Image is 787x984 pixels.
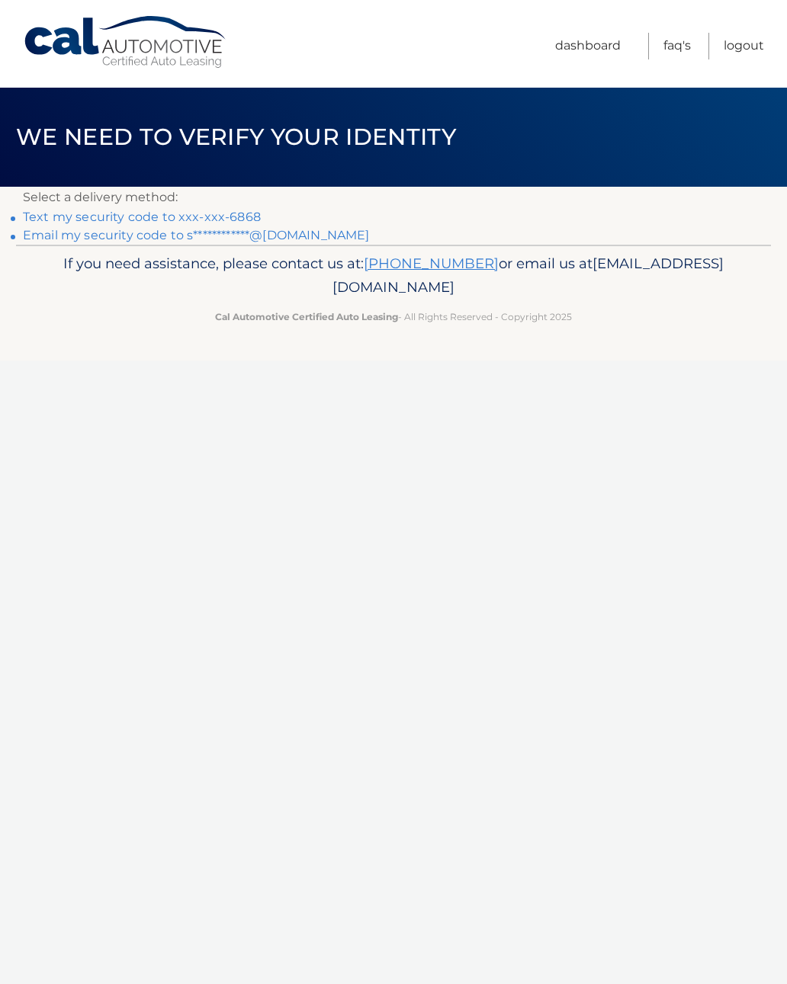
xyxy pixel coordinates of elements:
[39,252,748,300] p: If you need assistance, please contact us at: or email us at
[555,33,621,59] a: Dashboard
[663,33,691,59] a: FAQ's
[16,123,456,151] span: We need to verify your identity
[215,311,398,322] strong: Cal Automotive Certified Auto Leasing
[364,255,499,272] a: [PHONE_NUMBER]
[39,309,748,325] p: - All Rights Reserved - Copyright 2025
[23,187,764,208] p: Select a delivery method:
[724,33,764,59] a: Logout
[23,15,229,69] a: Cal Automotive
[23,210,261,224] a: Text my security code to xxx-xxx-6868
